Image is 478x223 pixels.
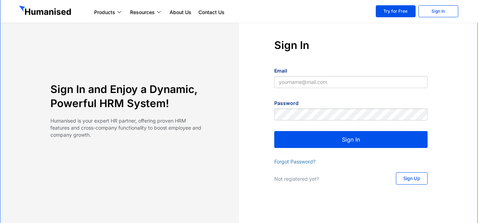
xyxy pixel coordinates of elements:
label: Password [274,100,299,107]
h4: Sign In [274,38,428,52]
label: Email [274,67,287,74]
input: yourname@mail.com [274,76,428,88]
a: Sign Up [396,172,428,185]
p: Not registered yet? [274,175,382,182]
h4: Sign In and Enjoy a Dynamic, Powerful HRM System! [50,82,204,110]
a: Sign In [418,5,458,17]
a: Forgot Password? [274,159,315,165]
a: Resources [127,8,166,17]
a: About Us [166,8,195,17]
button: Sign In [274,131,428,148]
a: Try for Free [376,5,416,17]
p: Humanised is your expert HR partner, offering proven HRM features and cross-company functionality... [50,117,204,138]
span: Sign Up [403,176,420,181]
img: GetHumanised Logo [19,6,73,17]
a: Contact Us [195,8,228,17]
a: Products [91,8,127,17]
